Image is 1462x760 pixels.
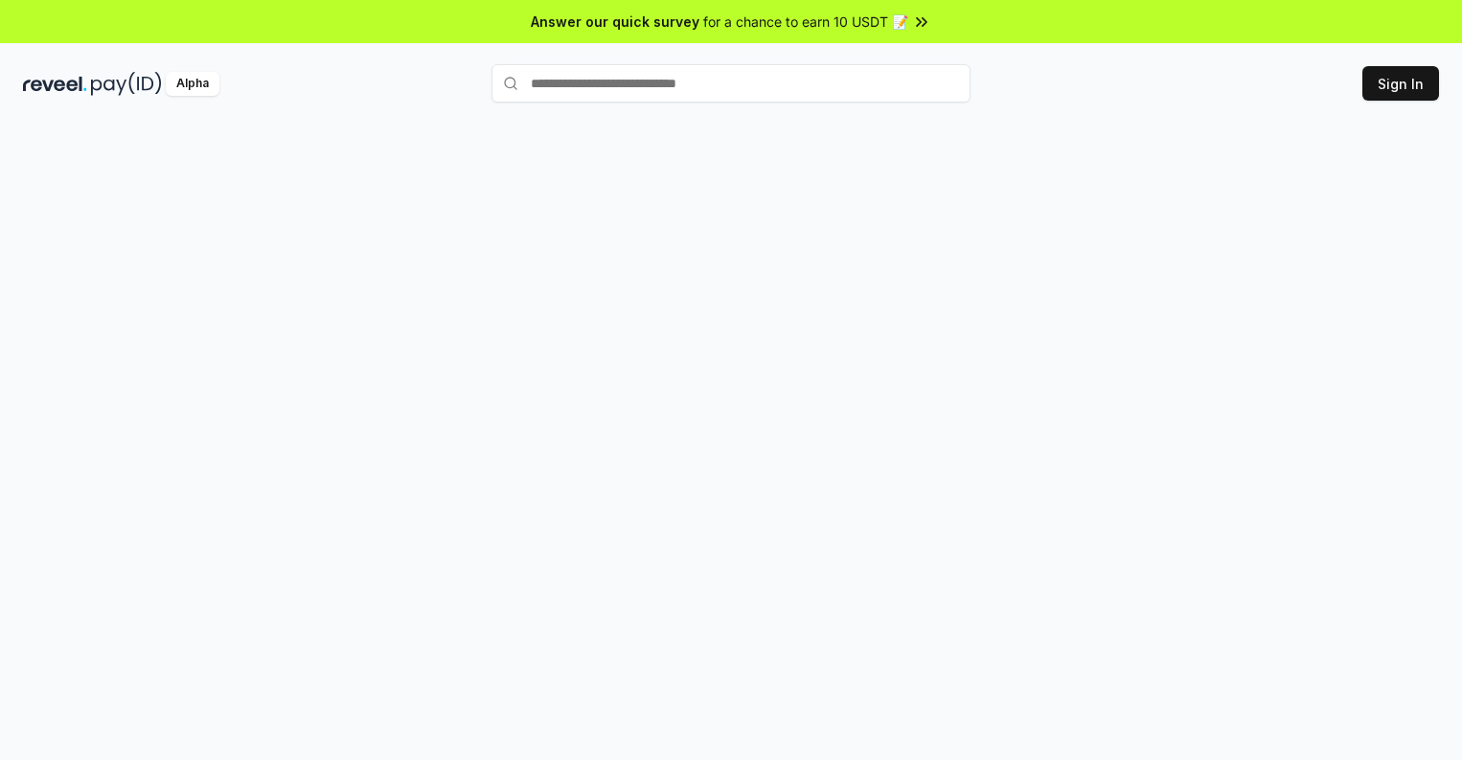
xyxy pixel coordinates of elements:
[91,72,162,96] img: pay_id
[23,72,87,96] img: reveel_dark
[531,12,699,32] span: Answer our quick survey
[1362,66,1439,101] button: Sign In
[703,12,908,32] span: for a chance to earn 10 USDT 📝
[166,72,219,96] div: Alpha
